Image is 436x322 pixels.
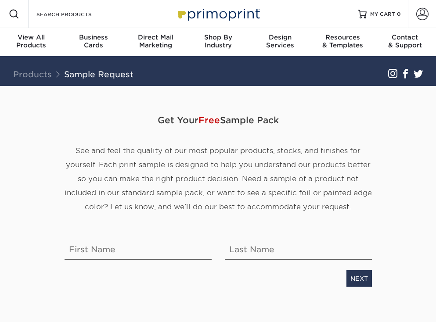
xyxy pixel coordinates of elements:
[65,107,372,133] span: Get Your Sample Pack
[187,33,249,41] span: Shop By
[370,11,395,18] span: MY CART
[65,147,372,211] span: See and feel the quality of our most popular products, stocks, and finishes for yourself. Each pr...
[374,28,436,56] a: Contact& Support
[174,4,262,23] img: Primoprint
[62,28,125,56] a: BusinessCards
[125,33,187,41] span: Direct Mail
[125,33,187,49] div: Marketing
[13,69,52,79] a: Products
[249,33,311,49] div: Services
[397,11,401,17] span: 0
[311,33,374,41] span: Resources
[346,270,372,287] a: NEXT
[249,33,311,41] span: Design
[64,69,133,79] a: Sample Request
[374,33,436,41] span: Contact
[187,33,249,49] div: Industry
[62,33,125,49] div: Cards
[62,33,125,41] span: Business
[374,33,436,49] div: & Support
[187,28,249,56] a: Shop ByIndustry
[311,33,374,49] div: & Templates
[249,28,311,56] a: DesignServices
[311,28,374,56] a: Resources& Templates
[198,115,220,125] span: Free
[36,9,121,19] input: SEARCH PRODUCTS.....
[125,28,187,56] a: Direct MailMarketing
